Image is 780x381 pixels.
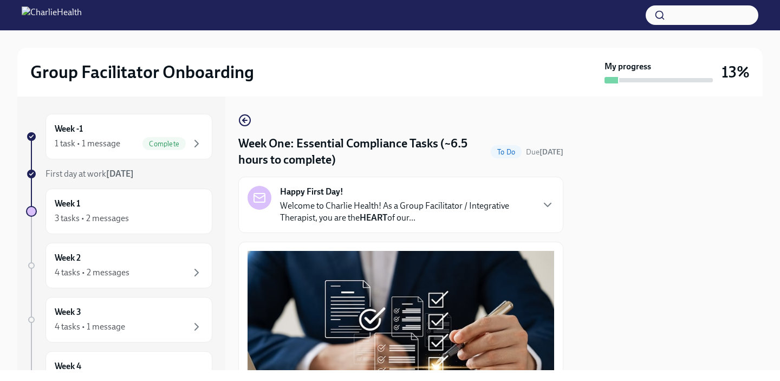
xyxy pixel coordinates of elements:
h4: Week One: Essential Compliance Tasks (~6.5 hours to complete) [238,135,486,168]
h6: Week -1 [55,123,83,135]
span: To Do [491,148,522,156]
h6: Week 1 [55,198,80,210]
div: 1 task • 1 message [55,138,120,150]
div: 4 tasks • 1 message [55,321,125,333]
img: CharlieHealth [22,7,82,24]
span: Complete [142,140,186,148]
h6: Week 3 [55,306,81,318]
a: Week -11 task • 1 messageComplete [26,114,212,159]
a: Week 34 tasks • 1 message [26,297,212,343]
div: 3 tasks • 2 messages [55,212,129,224]
a: First day at work[DATE] [26,168,212,180]
p: Welcome to Charlie Health! As a Group Facilitator / Integrative Therapist, you are the of our... [280,200,532,224]
strong: [DATE] [106,169,134,179]
div: 4 tasks • 2 messages [55,267,129,279]
h6: Week 4 [55,360,81,372]
a: Week 13 tasks • 2 messages [26,189,212,234]
strong: My progress [604,61,651,73]
h3: 13% [721,62,750,82]
strong: Happy First Day! [280,186,343,198]
a: Week 24 tasks • 2 messages [26,243,212,288]
span: Due [526,147,563,157]
span: September 15th, 2025 10:00 [526,147,563,157]
h2: Group Facilitator Onboarding [30,61,254,83]
strong: HEART [360,212,387,223]
span: First day at work [45,169,134,179]
strong: [DATE] [539,147,563,157]
h6: Week 2 [55,252,81,264]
